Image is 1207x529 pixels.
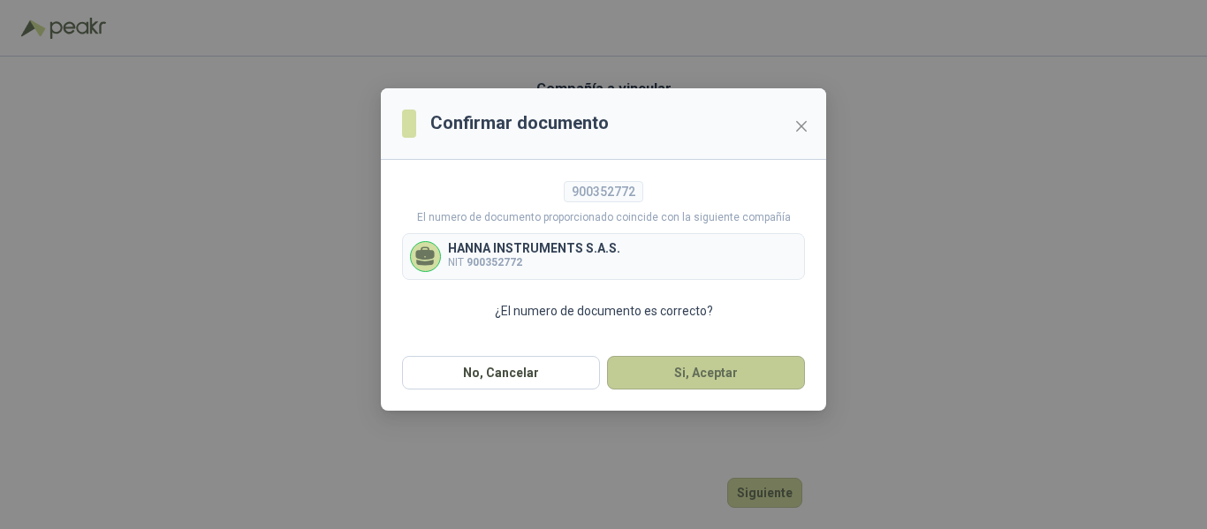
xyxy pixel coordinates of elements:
[467,256,522,268] b: 900352772
[402,356,600,389] button: No, Cancelar
[430,110,609,137] h3: Confirmar documento
[448,242,620,254] p: HANNA INSTRUMENTS S.A.S.
[794,119,808,133] span: close
[448,254,620,271] p: NIT
[787,112,816,140] button: Close
[607,356,805,389] button: Si, Aceptar
[402,209,805,226] p: El numero de documento proporcionado coincide con la siguiente compañía
[564,181,643,202] div: 900352772
[402,301,805,321] p: ¿El numero de documento es correcto?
